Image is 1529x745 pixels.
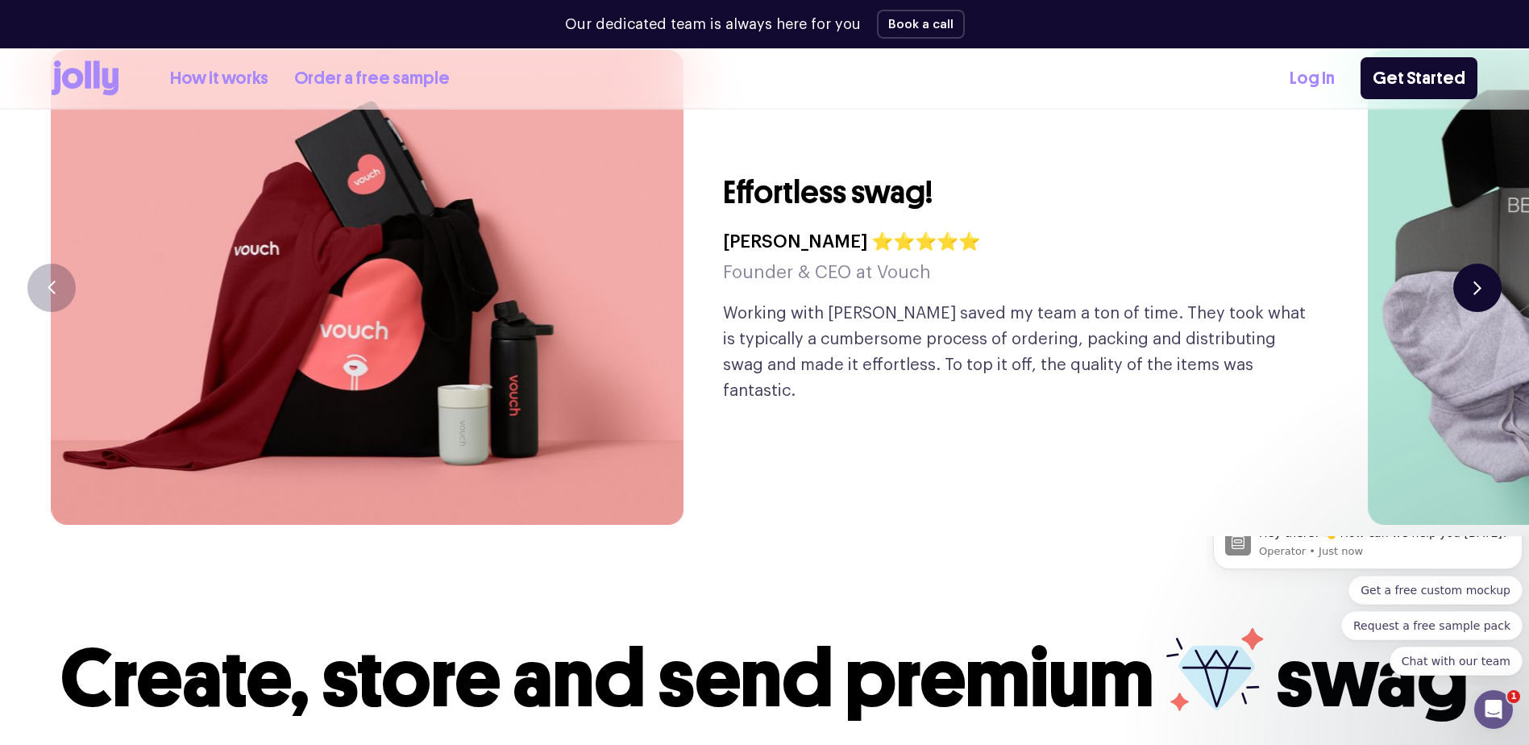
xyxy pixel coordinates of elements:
[723,227,980,257] h4: [PERSON_NAME] ⭐⭐⭐⭐⭐
[723,172,933,214] h3: Effortless swag!
[52,8,304,23] p: Message from Operator, sent Just now
[1290,65,1335,92] a: Log In
[1474,690,1513,729] iframe: Intercom live chat
[723,257,980,288] h5: Founder & CEO at Vouch
[6,40,316,139] div: Quick reply options
[183,110,316,139] button: Quick reply: Chat with our team
[142,40,316,69] button: Quick reply: Get a free custom mockup
[1507,690,1520,703] span: 1
[135,75,316,104] button: Quick reply: Request a free sample pack
[1207,536,1529,685] iframe: Intercom notifications message
[723,301,1317,404] p: Working with [PERSON_NAME] saved my team a ton of time. They took what is typically a cumbersome ...
[1361,57,1477,99] a: Get Started
[170,65,268,92] a: How it works
[877,10,965,39] button: Book a call
[60,630,1154,727] span: Create, store and send premium
[294,65,450,92] a: Order a free sample
[565,14,861,35] p: Our dedicated team is always here for you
